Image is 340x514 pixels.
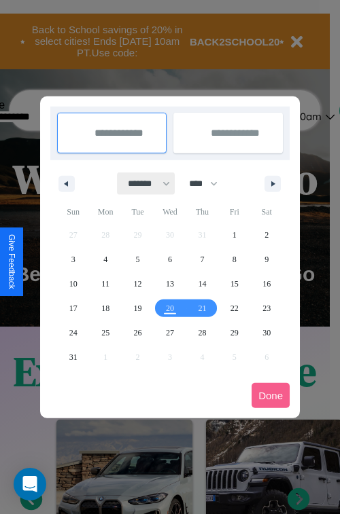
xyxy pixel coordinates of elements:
[154,201,186,223] span: Wed
[101,272,109,296] span: 11
[89,296,121,320] button: 18
[265,247,269,272] span: 9
[218,272,250,296] button: 15
[218,223,250,247] button: 1
[233,223,237,247] span: 1
[57,320,89,345] button: 24
[122,320,154,345] button: 26
[69,320,78,345] span: 24
[71,247,75,272] span: 3
[200,247,204,272] span: 7
[265,223,269,247] span: 2
[154,296,186,320] button: 20
[252,383,290,408] button: Done
[231,320,239,345] span: 29
[198,296,206,320] span: 21
[231,296,239,320] span: 22
[218,320,250,345] button: 29
[101,296,109,320] span: 18
[186,320,218,345] button: 28
[14,468,46,500] div: Open Intercom Messenger
[251,296,283,320] button: 23
[251,272,283,296] button: 16
[231,272,239,296] span: 15
[134,320,142,345] span: 26
[89,247,121,272] button: 4
[89,320,121,345] button: 25
[134,296,142,320] span: 19
[57,296,89,320] button: 17
[198,272,206,296] span: 14
[122,201,154,223] span: Tue
[57,201,89,223] span: Sun
[69,345,78,369] span: 31
[89,201,121,223] span: Mon
[89,272,121,296] button: 11
[186,272,218,296] button: 14
[122,247,154,272] button: 5
[166,320,174,345] span: 27
[69,296,78,320] span: 17
[198,320,206,345] span: 28
[186,296,218,320] button: 21
[251,320,283,345] button: 30
[101,320,109,345] span: 25
[154,247,186,272] button: 6
[57,247,89,272] button: 3
[69,272,78,296] span: 10
[154,272,186,296] button: 13
[7,234,16,289] div: Give Feedback
[122,296,154,320] button: 19
[122,272,154,296] button: 12
[262,320,271,345] span: 30
[57,272,89,296] button: 10
[136,247,140,272] span: 5
[218,296,250,320] button: 22
[186,247,218,272] button: 7
[251,201,283,223] span: Sat
[218,201,250,223] span: Fri
[134,272,142,296] span: 12
[168,247,172,272] span: 6
[262,296,271,320] span: 23
[262,272,271,296] span: 16
[218,247,250,272] button: 8
[186,201,218,223] span: Thu
[251,223,283,247] button: 2
[233,247,237,272] span: 8
[154,320,186,345] button: 27
[57,345,89,369] button: 31
[103,247,107,272] span: 4
[166,296,174,320] span: 20
[166,272,174,296] span: 13
[251,247,283,272] button: 9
